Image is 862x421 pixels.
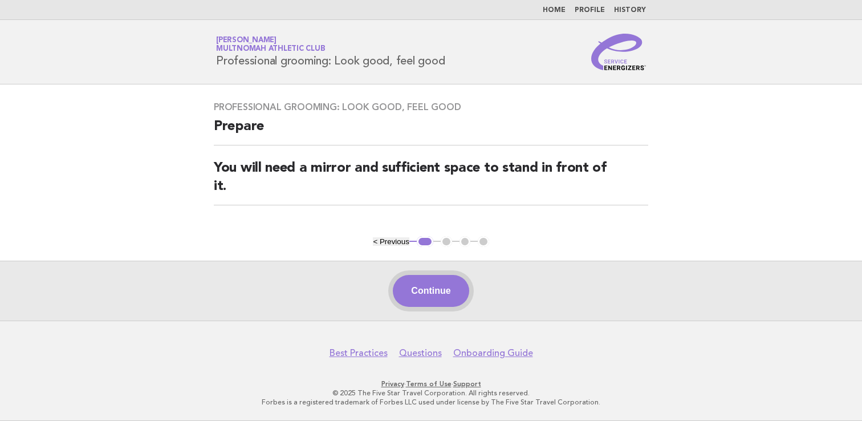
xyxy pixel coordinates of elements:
[591,34,646,70] img: Service Energizers
[417,236,433,248] button: 1
[614,7,646,14] a: History
[330,347,388,359] a: Best Practices
[216,37,325,52] a: [PERSON_NAME]Multnomah Athletic Club
[399,347,442,359] a: Questions
[214,118,648,145] h2: Prepare
[216,37,445,67] h1: Professional grooming: Look good, feel good
[453,347,533,359] a: Onboarding Guide
[381,380,404,388] a: Privacy
[543,7,566,14] a: Home
[575,7,605,14] a: Profile
[373,237,409,246] button: < Previous
[82,388,780,398] p: © 2025 The Five Star Travel Corporation. All rights reserved.
[82,379,780,388] p: · ·
[393,275,469,307] button: Continue
[216,46,325,53] span: Multnomah Athletic Club
[453,380,481,388] a: Support
[406,380,452,388] a: Terms of Use
[82,398,780,407] p: Forbes is a registered trademark of Forbes LLC used under license by The Five Star Travel Corpora...
[214,102,648,113] h3: Professional grooming: Look good, feel good
[214,159,648,205] h2: You will need a mirror and sufficient space to stand in front of it.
